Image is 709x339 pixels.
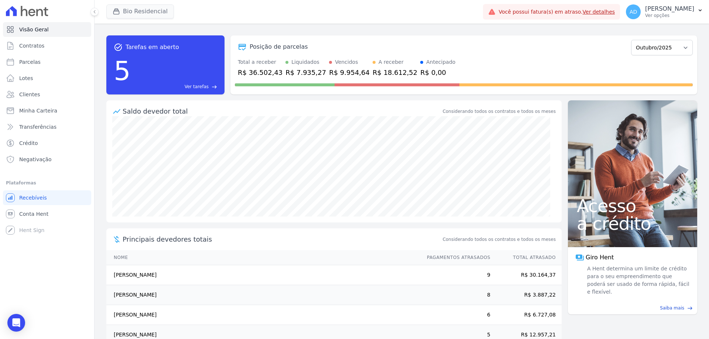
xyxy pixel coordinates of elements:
[250,42,308,51] div: Posição de parcelas
[620,1,709,22] button: AD [PERSON_NAME] Ver opções
[420,285,491,305] td: 8
[335,58,358,66] div: Vencidos
[426,58,455,66] div: Antecipado
[3,103,91,118] a: Minha Carteira
[19,123,56,131] span: Transferências
[577,197,688,215] span: Acesso
[106,250,420,265] th: Nome
[577,215,688,232] span: a crédito
[3,207,91,221] a: Conta Hent
[238,58,282,66] div: Total a receber
[3,120,91,134] a: Transferências
[3,55,91,69] a: Parcelas
[3,136,91,151] a: Crédito
[586,265,690,296] span: A Hent determina um limite de crédito para o seu empreendimento que poderá ser usado de forma ráp...
[19,156,52,163] span: Negativação
[499,8,615,16] span: Você possui fatura(s) em atraso.
[114,43,123,52] span: task_alt
[630,9,637,14] span: AD
[491,285,562,305] td: R$ 3.887,22
[420,250,491,265] th: Pagamentos Atrasados
[19,107,57,114] span: Minha Carteira
[19,139,38,147] span: Crédito
[660,305,684,311] span: Saiba mais
[19,210,48,218] span: Conta Hent
[285,68,326,77] div: R$ 7.935,27
[106,265,420,285] td: [PERSON_NAME]
[645,5,694,13] p: [PERSON_NAME]
[443,108,556,115] div: Considerando todos os contratos e todos os meses
[329,68,370,77] div: R$ 9.954,64
[19,91,40,98] span: Clientes
[19,194,47,201] span: Recebíveis
[185,83,209,90] span: Ver tarefas
[443,236,556,243] span: Considerando todos os contratos e todos os meses
[212,84,217,90] span: east
[3,152,91,167] a: Negativação
[3,22,91,37] a: Visão Geral
[134,83,217,90] a: Ver tarefas east
[379,58,404,66] div: A receber
[491,250,562,265] th: Total Atrasado
[687,305,693,311] span: east
[291,58,319,66] div: Liquidados
[420,305,491,325] td: 6
[19,26,49,33] span: Visão Geral
[123,106,441,116] div: Saldo devedor total
[420,265,491,285] td: 9
[123,234,441,244] span: Principais devedores totais
[3,190,91,205] a: Recebíveis
[19,58,41,66] span: Parcelas
[114,52,131,90] div: 5
[106,285,420,305] td: [PERSON_NAME]
[3,87,91,102] a: Clientes
[19,75,33,82] span: Lotes
[491,305,562,325] td: R$ 6.727,08
[7,314,25,332] div: Open Intercom Messenger
[583,9,615,15] a: Ver detalhes
[106,4,174,18] button: Bio Residencial
[645,13,694,18] p: Ver opções
[19,42,44,49] span: Contratos
[373,68,417,77] div: R$ 18.612,52
[491,265,562,285] td: R$ 30.164,37
[572,305,693,311] a: Saiba mais east
[3,38,91,53] a: Contratos
[420,68,455,77] div: R$ 0,00
[586,253,614,262] span: Giro Hent
[3,71,91,86] a: Lotes
[238,68,282,77] div: R$ 36.502,43
[106,305,420,325] td: [PERSON_NAME]
[126,43,179,52] span: Tarefas em aberto
[6,179,88,187] div: Plataformas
